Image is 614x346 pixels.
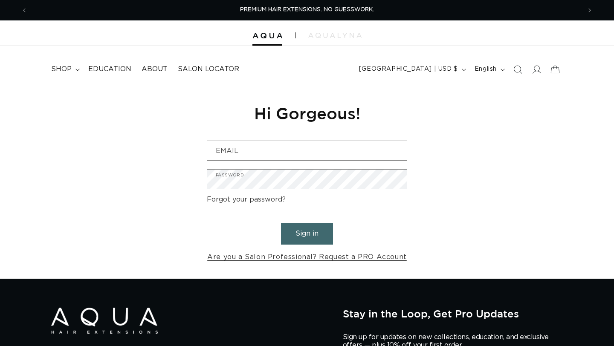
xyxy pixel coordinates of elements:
[281,223,333,245] button: Sign in
[359,65,458,74] span: [GEOGRAPHIC_DATA] | USD $
[207,193,286,206] a: Forgot your password?
[136,60,173,79] a: About
[178,65,239,74] span: Salon Locator
[173,60,244,79] a: Salon Locator
[142,65,168,74] span: About
[207,141,407,160] input: Email
[83,60,136,79] a: Education
[240,7,374,12] span: PREMIUM HAIR EXTENSIONS. NO GUESSWORK.
[343,308,563,320] h2: Stay in the Loop, Get Pro Updates
[475,65,497,74] span: English
[508,60,527,79] summary: Search
[15,2,34,18] button: Previous announcement
[46,60,83,79] summary: shop
[580,2,599,18] button: Next announcement
[88,65,131,74] span: Education
[354,61,469,78] button: [GEOGRAPHIC_DATA] | USD $
[469,61,508,78] button: English
[252,33,282,39] img: Aqua Hair Extensions
[207,103,407,124] h1: Hi Gorgeous!
[51,308,158,334] img: Aqua Hair Extensions
[308,33,362,38] img: aqualyna.com
[51,65,72,74] span: shop
[207,251,407,263] a: Are you a Salon Professional? Request a PRO Account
